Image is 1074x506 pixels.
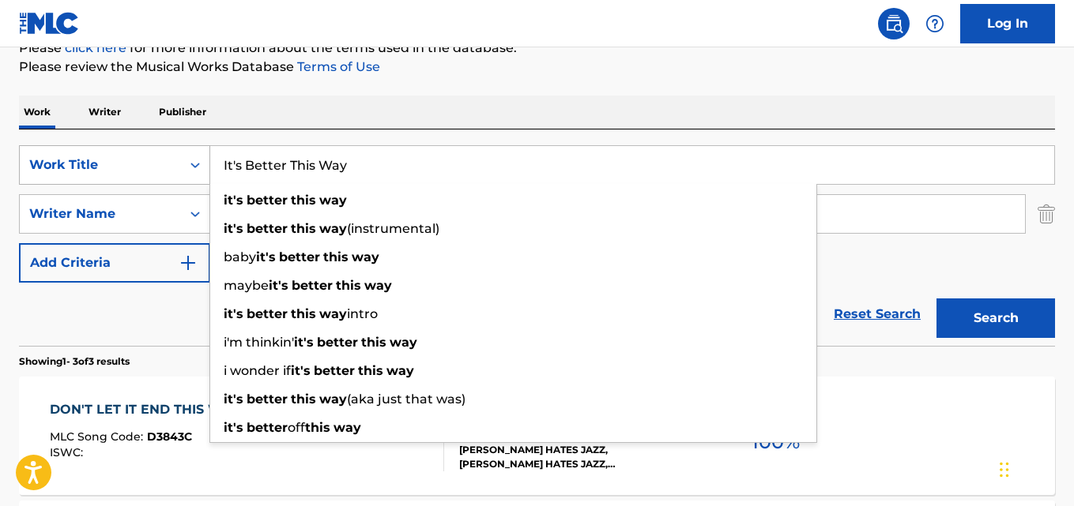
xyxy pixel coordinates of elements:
[334,420,361,435] strong: way
[224,249,256,264] span: baby
[247,306,288,321] strong: better
[19,243,210,283] button: Add Criteria
[319,221,347,236] strong: way
[224,363,291,378] span: i wonder if
[294,59,380,74] a: Terms of Use
[19,39,1055,58] p: Please for more information about the terms used in the database.
[314,363,355,378] strong: better
[288,420,305,435] span: off
[319,193,347,208] strong: way
[319,392,347,407] strong: way
[269,278,288,293] strong: it's
[347,392,465,407] span: (aka just that was)
[224,392,243,407] strong: it's
[29,156,171,174] div: Work Title
[352,249,379,264] strong: way
[179,253,198,272] img: 9d2ae6d4665cec9f34b9.svg
[50,429,147,444] span: MLC Song Code :
[19,58,1055,77] p: Please review the Musical Works Database
[65,40,126,55] a: click here
[291,363,311,378] strong: it's
[247,221,288,236] strong: better
[224,193,243,208] strong: it's
[347,221,439,236] span: (instrumental)
[291,193,316,208] strong: this
[224,278,269,293] span: maybe
[29,204,171,223] div: Writer Name
[224,420,243,435] strong: it's
[884,14,903,33] img: search
[279,249,320,264] strong: better
[291,221,316,236] strong: this
[50,445,87,459] span: ISWC :
[305,420,330,435] strong: this
[247,193,288,208] strong: better
[291,306,316,321] strong: this
[247,392,288,407] strong: better
[358,363,383,378] strong: this
[361,335,386,350] strong: this
[960,4,1055,43] a: Log In
[386,363,414,378] strong: way
[390,335,417,350] strong: way
[347,306,378,321] span: intro
[995,430,1074,506] iframe: Chat Widget
[826,297,929,332] a: Reset Search
[147,429,192,444] span: D3843C
[291,392,316,407] strong: this
[256,249,276,264] strong: it's
[319,306,347,321] strong: way
[224,221,243,236] strong: it's
[459,443,690,471] div: [PERSON_NAME] HATES JAZZ, [PERSON_NAME] HATES JAZZ, [PERSON_NAME] HATES JAZZ, [PERSON_NAME] HATES...
[317,335,358,350] strong: better
[224,335,294,350] span: i'm thinkin'
[19,377,1055,495] a: DON'T LET IT END THIS WAYMLC Song Code:D3843CISWC:Writers (1)[PERSON_NAME]Recording Artists (84)[...
[84,96,126,129] p: Writer
[925,14,944,33] img: help
[19,12,80,35] img: MLC Logo
[936,298,1055,338] button: Search
[294,335,314,350] strong: it's
[1000,446,1009,493] div: Drag
[19,145,1055,346] form: Search Form
[19,354,130,369] p: Showing 1 - 3 of 3 results
[50,400,247,419] div: DON'T LET IT END THIS WAY
[292,278,333,293] strong: better
[247,420,288,435] strong: better
[364,278,392,293] strong: way
[1038,194,1055,234] img: Delete Criterion
[323,249,349,264] strong: this
[224,306,243,321] strong: it's
[19,96,55,129] p: Work
[336,278,361,293] strong: this
[919,8,951,39] div: Help
[878,8,910,39] a: Public Search
[154,96,211,129] p: Publisher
